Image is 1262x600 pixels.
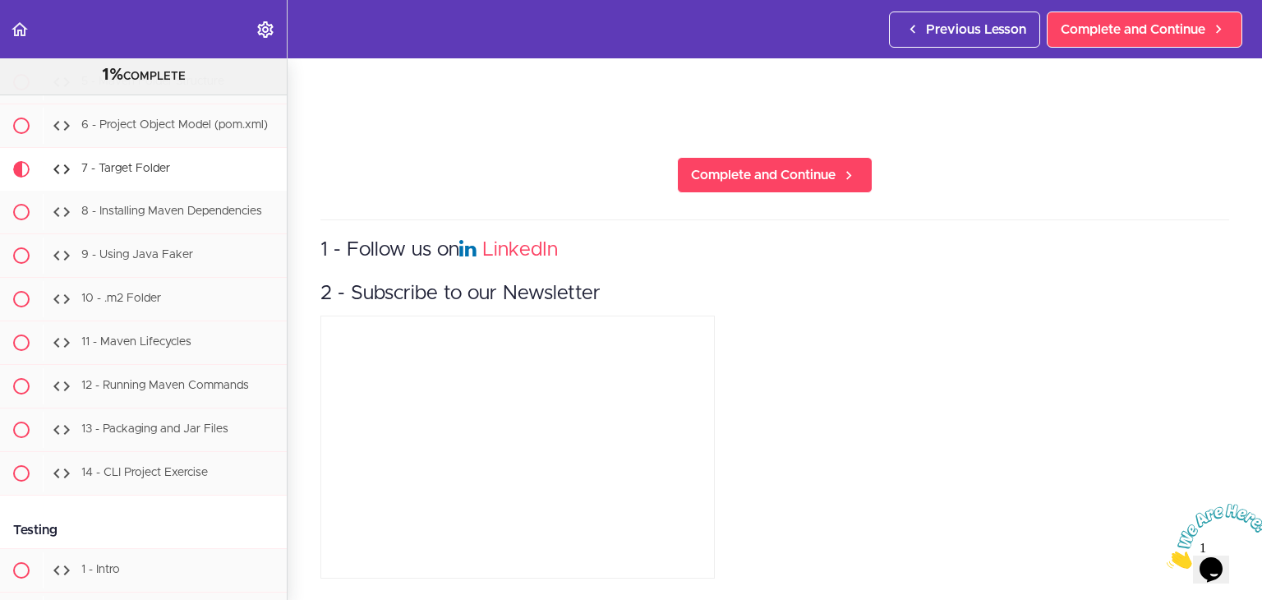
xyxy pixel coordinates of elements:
[81,564,120,575] span: 1 - Intro
[1047,12,1242,48] a: Complete and Continue
[81,205,262,217] span: 8 - Installing Maven Dependencies
[320,280,1229,307] h3: 2 - Subscribe to our Newsletter
[81,423,228,435] span: 13 - Packaging and Jar Files
[81,336,191,348] span: 11 - Maven Lifecycles
[102,67,123,83] span: 1%
[7,7,108,72] img: Chat attention grabber
[81,380,249,391] span: 12 - Running Maven Commands
[7,7,13,21] span: 1
[10,20,30,39] svg: Back to course curriculum
[81,163,170,174] span: 7 - Target Folder
[1061,20,1205,39] span: Complete and Continue
[81,293,161,304] span: 10 - .m2 Folder
[1160,497,1262,575] iframe: chat widget
[81,119,268,131] span: 6 - Project Object Model (pom.xml)
[677,157,873,193] a: Complete and Continue
[889,12,1040,48] a: Previous Lesson
[21,65,266,86] div: COMPLETE
[320,237,1229,264] h3: 1 - Follow us on
[691,165,836,185] span: Complete and Continue
[482,240,558,260] a: LinkedIn
[256,20,275,39] svg: Settings Menu
[926,20,1026,39] span: Previous Lesson
[81,249,193,261] span: 9 - Using Java Faker
[81,467,208,478] span: 14 - CLI Project Exercise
